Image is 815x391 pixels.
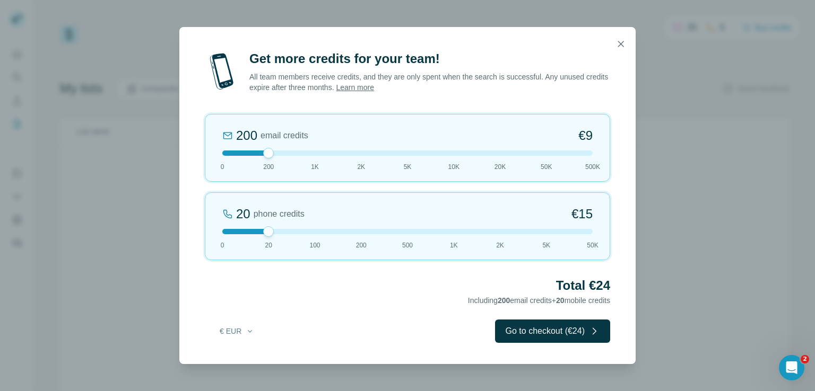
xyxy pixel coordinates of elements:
[221,241,224,250] span: 0
[221,162,224,172] span: 0
[578,127,593,144] span: €9
[402,241,413,250] span: 500
[265,241,272,250] span: 20
[541,162,552,172] span: 50K
[236,206,250,223] div: 20
[249,72,610,93] p: All team members receive credits, and they are only spent when the search is successful. Any unus...
[254,208,305,220] span: phone credits
[404,162,412,172] span: 5K
[468,296,610,305] span: Including email credits + mobile credits
[309,241,320,250] span: 100
[587,241,598,250] span: 50K
[585,162,600,172] span: 500K
[448,162,459,172] span: 10K
[311,162,319,172] span: 1K
[357,162,365,172] span: 2K
[261,129,308,142] span: email credits
[205,50,239,93] img: mobile-phone
[498,296,510,305] span: 200
[236,127,257,144] div: 200
[495,162,506,172] span: 20K
[336,83,374,92] a: Learn more
[571,206,593,223] span: €15
[801,355,809,363] span: 2
[356,241,367,250] span: 200
[542,241,550,250] span: 5K
[450,241,458,250] span: 1K
[779,355,804,380] iframe: Intercom live chat
[496,241,504,250] span: 2K
[212,322,262,341] button: € EUR
[205,277,610,294] h2: Total €24
[263,162,274,172] span: 200
[556,296,565,305] span: 20
[495,319,610,343] button: Go to checkout (€24)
